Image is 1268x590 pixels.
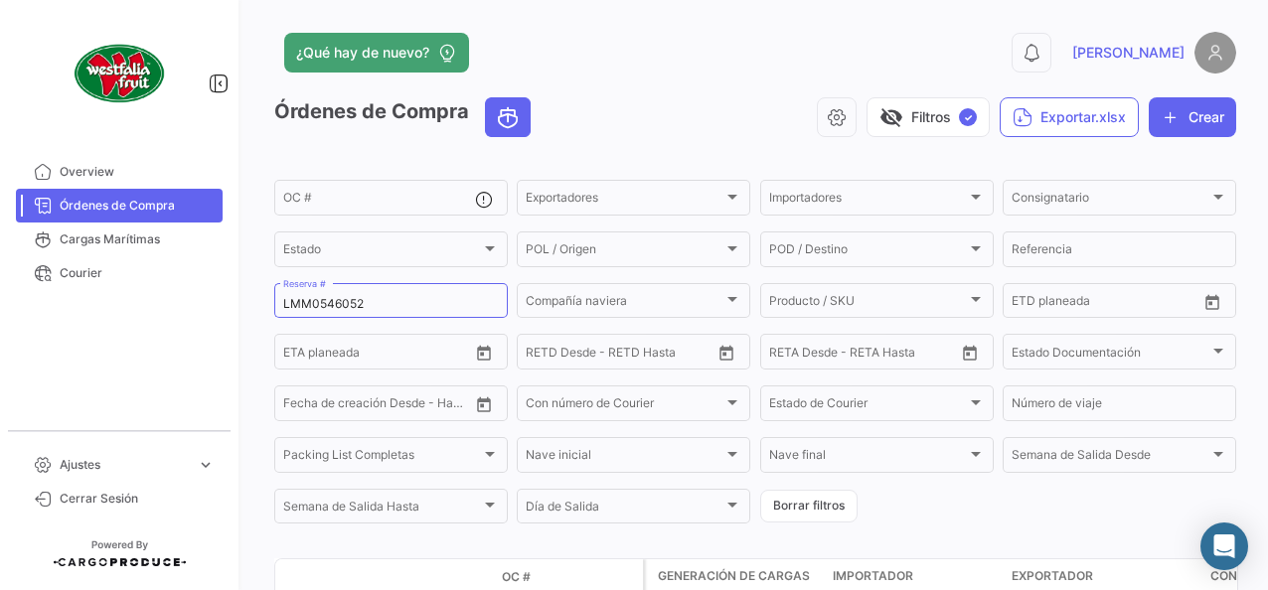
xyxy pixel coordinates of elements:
button: ¿Qué hay de nuevo? [284,33,469,73]
span: ¿Qué hay de nuevo? [296,43,429,63]
span: Cerrar Sesión [60,490,215,508]
span: Ajustes [60,456,189,474]
span: [PERSON_NAME] [1072,43,1185,63]
span: Semana de Salida Desde [1012,451,1209,465]
img: placeholder-user.png [1194,32,1236,74]
button: Exportar.xlsx [1000,97,1139,137]
button: visibility_offFiltros✓ [867,97,990,137]
span: Órdenes de Compra [60,197,215,215]
span: OC # [502,568,531,586]
span: Nave inicial [526,451,723,465]
input: Hasta [1061,297,1150,311]
h3: Órdenes de Compra [274,97,537,137]
span: ✓ [959,108,977,126]
button: Open calendar [469,389,499,419]
input: Desde [1012,297,1047,311]
button: Crear [1149,97,1236,137]
button: Open calendar [955,338,985,368]
img: client-50.png [70,24,169,123]
span: Producto / SKU [769,297,967,311]
datatable-header-cell: Modo de Transporte [315,569,365,585]
span: Generación de cargas [658,567,810,585]
button: Open calendar [1197,287,1227,317]
span: Compañía naviera [526,297,723,311]
a: Órdenes de Compra [16,189,223,222]
button: Open calendar [712,338,741,368]
span: Estado [283,245,481,259]
span: Consignatario [1012,194,1209,208]
input: Desde [283,348,319,362]
input: Hasta [819,348,907,362]
div: Abrir Intercom Messenger [1200,522,1248,570]
span: Exportadores [526,194,723,208]
button: Ocean [486,98,530,136]
input: Hasta [333,399,421,413]
input: Desde [769,348,805,362]
span: Courier [60,264,215,282]
span: Nave final [769,451,967,465]
input: Hasta [575,348,664,362]
input: Desde [283,399,319,413]
a: Courier [16,256,223,290]
span: Packing List Completas [283,451,481,465]
span: Estado Documentación [1012,348,1209,362]
span: Cargas Marítimas [60,230,215,248]
span: Overview [60,163,215,181]
span: Estado de Courier [769,399,967,413]
a: Overview [16,155,223,189]
span: Semana de Salida Hasta [283,503,481,516]
input: Hasta [333,348,421,362]
span: Con número de Courier [526,399,723,413]
span: visibility_off [879,105,903,129]
span: Día de Salida [526,503,723,516]
button: Borrar filtros [760,490,858,522]
a: Cargas Marítimas [16,222,223,256]
span: POD / Destino [769,245,967,259]
button: Open calendar [469,338,499,368]
span: Importador [833,567,913,585]
input: Desde [526,348,561,362]
span: POL / Origen [526,245,723,259]
span: Importadores [769,194,967,208]
span: expand_more [197,456,215,474]
span: Exportador [1012,567,1093,585]
datatable-header-cell: Estado Doc. [365,569,494,585]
